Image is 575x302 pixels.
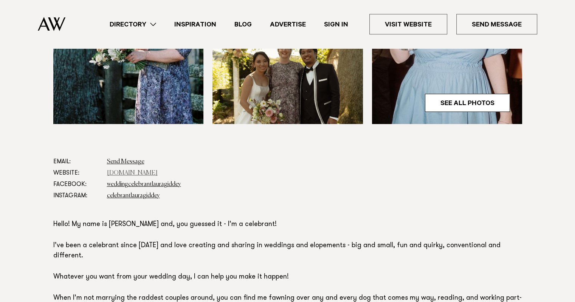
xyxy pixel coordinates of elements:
dt: Website: [53,167,101,179]
dt: Facebook: [53,179,101,190]
a: celebrantlauragiddey [107,193,160,199]
a: Inspiration [165,19,225,29]
a: Send Message [456,14,537,34]
a: Sign In [315,19,357,29]
a: Visit Website [369,14,447,34]
a: Advertise [261,19,315,29]
img: Auckland Weddings Logo [38,17,65,31]
a: Send Message [107,159,144,165]
a: weddingcelebrantlauragiddey [107,181,181,187]
a: See All Photos [425,94,510,112]
a: [DOMAIN_NAME] [107,170,158,176]
dt: Email: [53,156,101,167]
a: Directory [101,19,165,29]
dt: Instagram: [53,190,101,201]
a: Blog [225,19,261,29]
